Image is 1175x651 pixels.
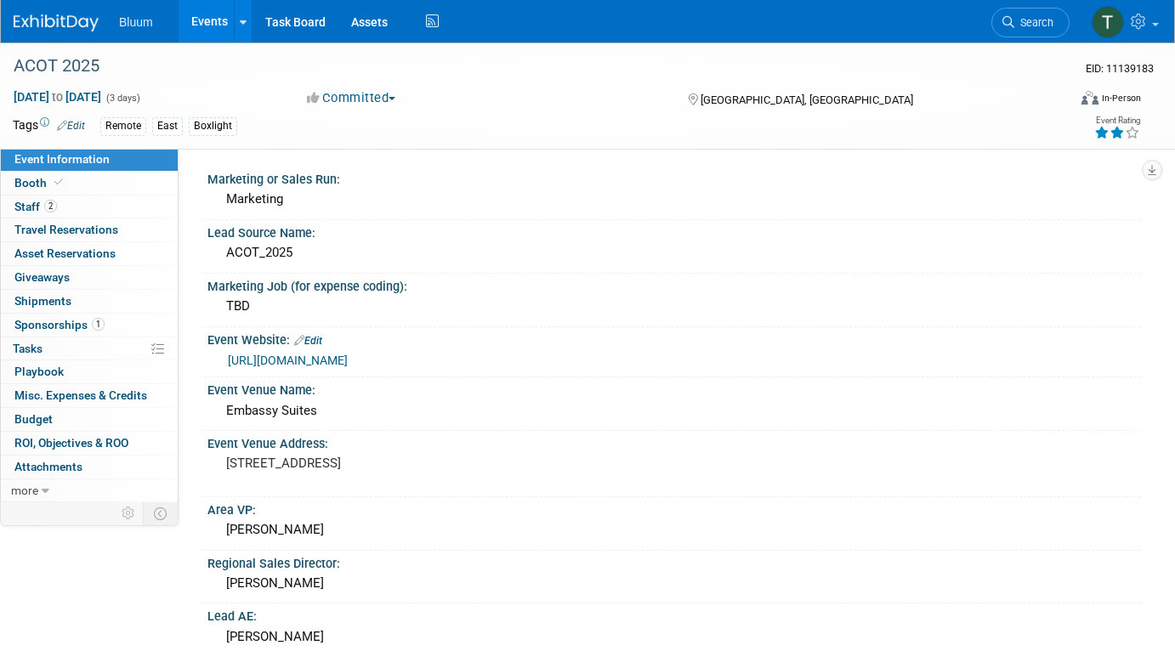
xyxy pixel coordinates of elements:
img: Taylor Bradley [1092,6,1124,38]
span: Travel Reservations [14,223,118,236]
span: Booth [14,176,66,190]
a: Event Information [1,148,178,171]
a: more [1,479,178,502]
span: ROI, Objectives & ROO [14,436,128,450]
a: Tasks [1,337,178,360]
div: ACOT_2025 [220,240,1128,266]
div: Marketing [220,186,1128,212]
span: Event ID: 11139183 [1086,62,1154,75]
span: [GEOGRAPHIC_DATA], [GEOGRAPHIC_DATA] [701,93,913,106]
span: Event Information [14,152,110,166]
a: Edit [57,120,85,132]
div: Lead AE: [207,603,1141,625]
div: [PERSON_NAME] [220,570,1128,597]
td: Personalize Event Tab Strip [114,502,144,524]
a: Giveaways [1,266,178,289]
span: Misc. Expenses & Credits [14,388,147,402]
div: Regional Sales Director: [207,551,1141,572]
div: Marketing Job (for expense coding): [207,274,1141,295]
a: ROI, Objectives & ROO [1,432,178,455]
a: Sponsorships1 [1,314,178,337]
span: 1 [92,318,105,331]
span: Attachments [14,460,82,473]
span: Bluum [119,15,153,29]
a: Staff2 [1,195,178,218]
div: [PERSON_NAME] [220,624,1128,650]
a: Edit [294,335,322,347]
span: Budget [14,412,53,426]
div: Event Rating [1094,116,1140,125]
span: Shipments [14,294,71,308]
a: Search [991,8,1070,37]
div: Event Venue Name: [207,377,1141,399]
div: [PERSON_NAME] [220,517,1128,543]
i: Booth reservation complete [54,178,63,187]
div: Area VP: [207,497,1141,518]
a: Attachments [1,456,178,478]
span: more [11,484,38,497]
div: Event Venue Address: [207,431,1141,452]
span: Staff [14,200,57,213]
span: Asset Reservations [14,246,116,260]
span: [DATE] [DATE] [13,89,102,105]
a: Booth [1,172,178,195]
div: In-Person [1101,92,1141,105]
a: [URL][DOMAIN_NAME] [228,354,348,367]
div: East [152,117,183,135]
span: Search [1014,16,1053,29]
div: TBD [220,293,1128,320]
a: Shipments [1,290,178,313]
a: Playbook [1,360,178,383]
a: Travel Reservations [1,218,178,241]
div: ACOT 2025 [8,51,1045,82]
span: Tasks [13,342,43,355]
div: Lead Source Name: [207,220,1141,241]
div: Event Website: [207,327,1141,349]
a: Budget [1,408,178,431]
div: Remote [100,117,146,135]
td: Toggle Event Tabs [144,502,179,524]
div: Boxlight [189,117,237,135]
img: Format-Inperson.png [1081,91,1098,105]
img: ExhibitDay [14,14,99,31]
button: Committed [301,89,402,107]
a: Misc. Expenses & Credits [1,384,178,407]
span: (3 days) [105,93,140,104]
td: Tags [13,116,85,136]
span: Giveaways [14,270,70,284]
div: Embassy Suites [220,398,1128,424]
div: Event Format [974,88,1141,114]
span: to [49,90,65,104]
div: Marketing or Sales Run: [207,167,1141,188]
pre: [STREET_ADDRESS] [226,456,578,471]
span: Sponsorships [14,318,105,331]
span: Playbook [14,365,64,378]
span: 2 [44,200,57,212]
a: Asset Reservations [1,242,178,265]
